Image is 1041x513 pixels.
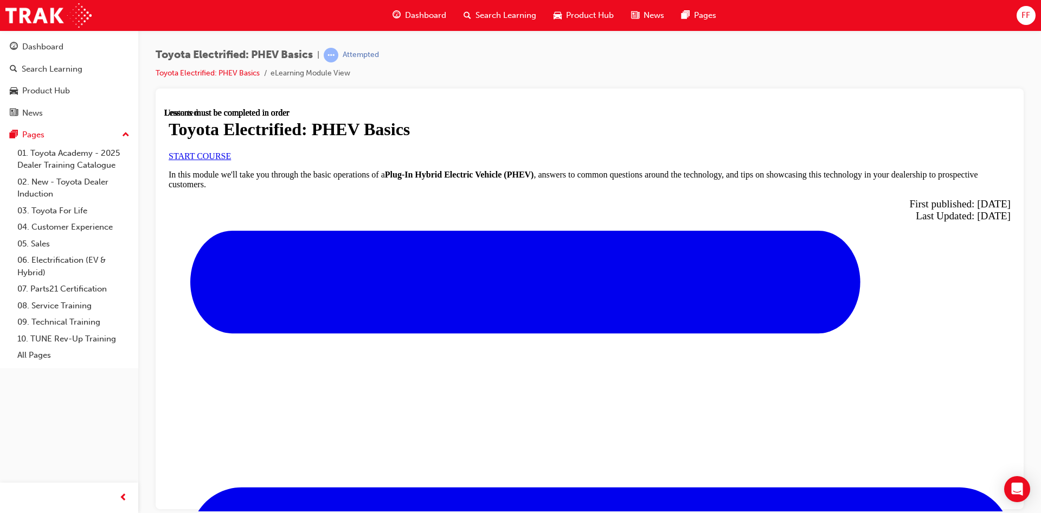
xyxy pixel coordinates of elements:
p: In this module we'll take you through the basic operations of a , answers to common questions aro... [4,62,846,81]
span: Pages [694,9,716,22]
a: 06. Electrification (EV & Hybrid) [13,252,134,281]
a: 04. Customer Experience [13,219,134,236]
div: Product Hub [22,85,70,97]
a: pages-iconPages [673,4,725,27]
span: news-icon [631,9,639,22]
span: Product Hub [566,9,614,22]
a: car-iconProduct Hub [545,4,622,27]
a: 08. Service Training [13,297,134,314]
div: Pages [22,129,44,141]
a: 07. Parts21 Certification [13,281,134,297]
a: 01. Toyota Academy - 2025 Dealer Training Catalogue [13,145,134,174]
span: Dashboard [405,9,446,22]
a: 05. Sales [13,236,134,252]
span: pages-icon [682,9,690,22]
a: guage-iconDashboard [384,4,455,27]
a: 10. TUNE Rev-Up Training [13,331,134,347]
a: START COURSE [4,43,67,53]
span: car-icon [10,86,18,96]
button: Pages [4,125,134,145]
div: Open Intercom Messenger [1004,476,1030,502]
div: News [22,107,43,119]
a: Product Hub [4,81,134,101]
span: guage-icon [10,42,18,52]
span: Search Learning [475,9,536,22]
span: News [644,9,664,22]
li: eLearning Module View [271,67,350,80]
a: Search Learning [4,59,134,79]
span: pages-icon [10,130,18,140]
span: search-icon [10,65,17,74]
h1: Toyota Electrified: PHEV Basics [4,11,846,31]
span: | [317,49,319,61]
span: Toyota Electrified: PHEV Basics [156,49,313,61]
a: News [4,103,134,123]
a: 03. Toyota For Life [13,202,134,219]
span: car-icon [554,9,562,22]
span: news-icon [10,109,18,118]
a: 09. Technical Training [13,314,134,331]
div: Attempted [343,50,379,60]
a: search-iconSearch Learning [455,4,545,27]
span: search-icon [464,9,471,22]
div: Dashboard [22,41,63,53]
a: Toyota Electrified: PHEV Basics [156,68,260,78]
span: First published: [DATE] Last Updated: [DATE] [745,90,846,113]
span: prev-icon [119,491,127,505]
button: FF [1017,6,1036,25]
img: Trak [5,3,92,28]
button: DashboardSearch LearningProduct HubNews [4,35,134,125]
a: Dashboard [4,37,134,57]
a: 02. New - Toyota Dealer Induction [13,174,134,202]
span: learningRecordVerb_ATTEMPT-icon [324,48,338,62]
a: news-iconNews [622,4,673,27]
span: guage-icon [393,9,401,22]
div: Search Learning [22,63,82,75]
span: up-icon [122,128,130,142]
a: All Pages [13,347,134,364]
span: FF [1021,9,1030,22]
strong: Plug-In Hybrid Electric Vehicle (PHEV) [221,62,370,71]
